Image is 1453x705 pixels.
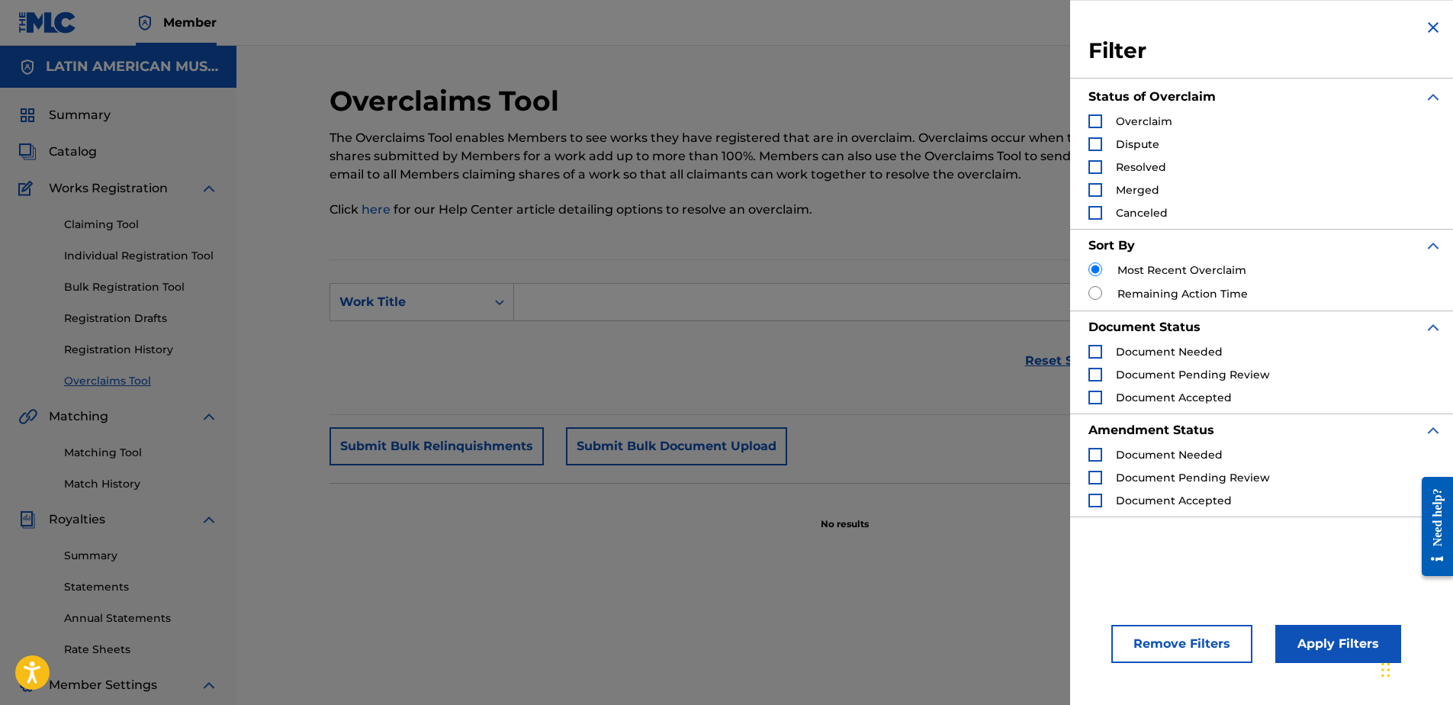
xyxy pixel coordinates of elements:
iframe: Chat Widget [1377,632,1453,705]
p: The Overclaims Tool enables Members to see works they have registered that are in overclaim. Over... [329,129,1124,184]
button: Remove Filters [1111,625,1252,663]
p: Click for our Help Center article detailing options to resolve an overclaim. [329,201,1124,219]
img: Catalog [18,143,37,161]
a: Statements [64,579,218,595]
span: Matching [49,407,108,426]
img: close [1424,18,1442,37]
strong: Sort By [1088,238,1135,253]
a: Bulk Registration Tool [64,279,218,295]
span: Document Accepted [1116,494,1232,507]
form: Search Form [329,283,1361,391]
span: Member Settings [49,676,157,694]
img: expand [200,676,218,694]
span: Document Pending Review [1116,471,1270,484]
span: Works Registration [49,179,168,198]
span: Dispute [1116,137,1159,151]
img: expand [200,510,218,529]
a: CatalogCatalog [18,143,97,161]
h3: Filter [1088,37,1442,65]
img: Accounts [18,58,37,76]
a: Registration History [64,342,218,358]
p: No results [821,499,869,531]
a: Individual Registration Tool [64,248,218,264]
button: Submit Bulk Document Upload [566,427,787,465]
button: Submit Bulk Relinquishments [329,427,544,465]
img: expand [200,179,218,198]
span: Document Needed [1116,345,1223,359]
img: Matching [18,407,37,426]
img: expand [1424,88,1442,106]
img: Royalties [18,510,37,529]
img: expand [1424,237,1442,255]
span: Overclaim [1116,114,1172,128]
a: here [362,202,394,217]
button: Apply Filters [1275,625,1401,663]
a: SummarySummary [18,106,111,124]
div: Drag [1381,647,1390,693]
label: Most Recent Overclaim [1117,262,1246,278]
img: Top Rightsholder [136,14,154,32]
span: Royalties [49,510,105,529]
span: Catalog [49,143,97,161]
img: expand [1424,318,1442,336]
img: Member Settings [18,676,37,694]
img: MLC Logo [18,11,77,34]
a: Claiming Tool [64,217,218,233]
h2: Overclaims Tool [329,84,567,118]
span: Resolved [1116,160,1166,174]
span: Canceled [1116,206,1168,220]
a: Matching Tool [64,445,218,461]
strong: Status of Overclaim [1088,89,1216,104]
a: Registration Drafts [64,311,218,327]
img: Summary [18,106,37,124]
span: Merged [1116,183,1159,197]
div: Work Title [339,293,477,311]
a: Annual Statements [64,610,218,626]
a: Summary [64,548,218,564]
img: expand [1424,421,1442,439]
img: Works Registration [18,179,38,198]
a: Overclaims Tool [64,373,218,389]
span: Summary [49,106,111,124]
span: Document Pending Review [1116,368,1270,381]
a: Reset Search [1017,344,1117,378]
span: Document Accepted [1116,391,1232,404]
label: Remaining Action Time [1117,286,1248,302]
iframe: Resource Center [1410,465,1453,588]
a: Match History [64,476,218,492]
img: expand [200,407,218,426]
strong: Document Status [1088,320,1201,334]
span: Member [163,14,217,31]
h5: LATIN AMERICAN MUSIC CO., INC. [46,58,218,76]
strong: Amendment Status [1088,423,1214,437]
span: Document Needed [1116,448,1223,462]
a: Rate Sheets [64,642,218,658]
